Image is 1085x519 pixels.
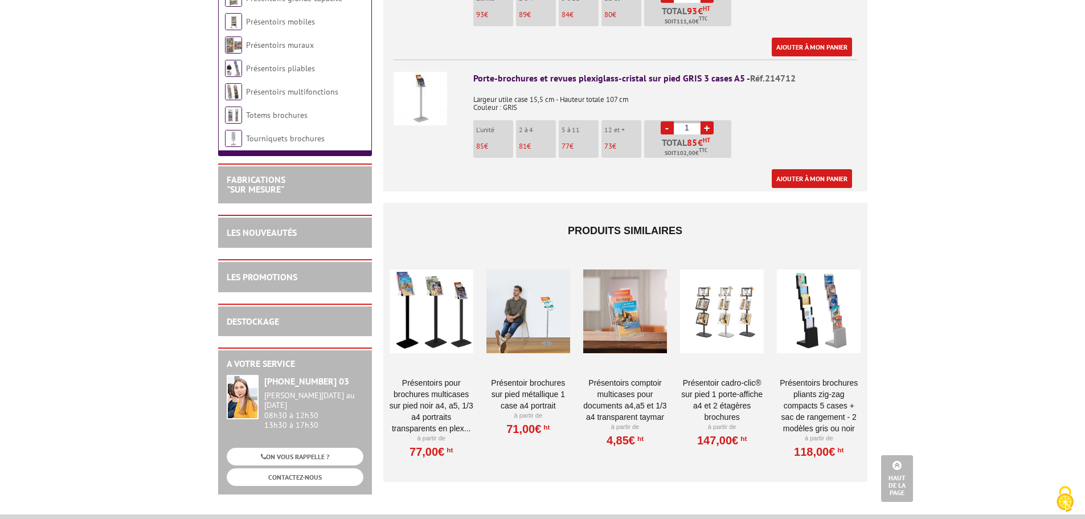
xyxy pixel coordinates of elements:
a: 77,00€HT [410,448,453,455]
sup: HT [835,446,844,454]
sup: TTC [699,15,707,22]
p: € [562,11,599,19]
p: 2 à 4 [519,126,556,134]
span: 93 [476,10,484,19]
img: Présentoirs pliables [225,60,242,77]
button: Cookies (fenêtre modale) [1045,480,1085,519]
span: 77 [562,141,570,151]
sup: HT [703,136,710,144]
sup: HT [738,435,747,443]
a: Présentoir Cadro-Clic® sur pied 1 porte-affiche A4 et 2 étagères brochures [680,377,764,423]
a: 71,00€HT [506,426,550,432]
sup: TTC [699,147,707,153]
sup: HT [444,446,453,454]
img: Tourniquets brochures [225,130,242,147]
p: À partir de [583,423,667,432]
img: Porte-brochures et revues plexiglass-cristal sur pied GRIS 3 cases A5 [394,72,447,125]
sup: HT [635,435,644,443]
span: € [698,6,703,15]
a: FABRICATIONS"Sur Mesure" [227,174,285,195]
h2: A votre service [227,359,363,369]
a: Présentoirs brochures pliants Zig-Zag compacts 5 cases + sac de rangement - 2 Modèles Gris ou Noir [777,377,861,434]
div: [PERSON_NAME][DATE] au [DATE] [264,391,363,410]
p: Largeur utile case 15,5 cm - Hauteur totale 107 cm Couleur : GRIS [473,88,857,112]
span: 81 [519,141,527,151]
p: € [604,11,641,19]
a: Totems brochures [246,110,308,120]
span: Soit € [665,149,707,158]
span: 73 [604,141,612,151]
p: € [519,11,556,19]
p: € [476,11,513,19]
a: LES PROMOTIONS [227,271,297,283]
a: Présentoir brochures sur pied métallique 1 case A4 Portrait [486,377,570,411]
p: Total [647,138,731,158]
span: 85 [476,141,484,151]
a: - [661,121,674,134]
a: DESTOCKAGE [227,316,279,327]
span: 84 [562,10,570,19]
a: CONTACTEZ-NOUS [227,468,363,486]
p: À partir de [680,423,764,432]
span: 89 [519,10,527,19]
img: Présentoirs muraux [225,36,242,54]
img: Présentoirs multifonctions [225,83,242,100]
span: 93 [687,6,698,15]
p: € [604,142,641,150]
span: € [698,138,703,147]
span: 85 [687,138,698,147]
span: 102,00 [677,149,695,158]
p: 5 à 11 [562,126,599,134]
span: Réf.214712 [750,72,796,84]
a: Présentoirs pliables [246,63,315,73]
span: Produits similaires [568,225,682,236]
p: À partir de [486,411,570,420]
a: + [701,121,714,134]
a: 4,85€HT [607,437,644,444]
a: ON VOUS RAPPELLE ? [227,448,363,465]
a: Présentoirs mobiles [246,17,315,27]
a: Tourniquets brochures [246,133,325,144]
span: 80 [604,10,612,19]
a: Ajouter à mon panier [772,169,852,188]
sup: HT [703,5,710,13]
p: À partir de [390,434,473,443]
a: Présentoirs comptoir multicases POUR DOCUMENTS A4,A5 ET 1/3 A4 TRANSPARENT TAYMAR [583,377,667,423]
a: 118,00€HT [794,448,844,455]
a: Ajouter à mon panier [772,38,852,56]
p: € [562,142,599,150]
p: 12 et + [604,126,641,134]
span: Soit € [665,17,707,26]
p: L'unité [476,126,513,134]
div: Porte-brochures et revues plexiglass-cristal sur pied GRIS 3 cases A5 - [473,72,857,85]
a: Haut de la page [881,455,913,502]
a: LES NOUVEAUTÉS [227,227,297,238]
strong: [PHONE_NUMBER] 03 [264,375,349,387]
img: Totems brochures [225,107,242,124]
a: 147,00€HT [697,437,747,444]
p: € [476,142,513,150]
p: € [519,142,556,150]
a: Présentoirs multifonctions [246,87,338,97]
div: 08h30 à 12h30 13h30 à 17h30 [264,391,363,430]
sup: HT [541,423,550,431]
img: Présentoirs mobiles [225,13,242,30]
a: Présentoirs muraux [246,40,314,50]
p: À partir de [777,434,861,443]
span: 111,60 [677,17,695,26]
a: Présentoirs pour brochures multicases sur pied NOIR A4, A5, 1/3 A4 Portraits transparents en plex... [390,377,473,434]
p: Total [647,6,731,26]
img: Cookies (fenêtre modale) [1051,485,1079,513]
img: widget-service.jpg [227,375,259,419]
